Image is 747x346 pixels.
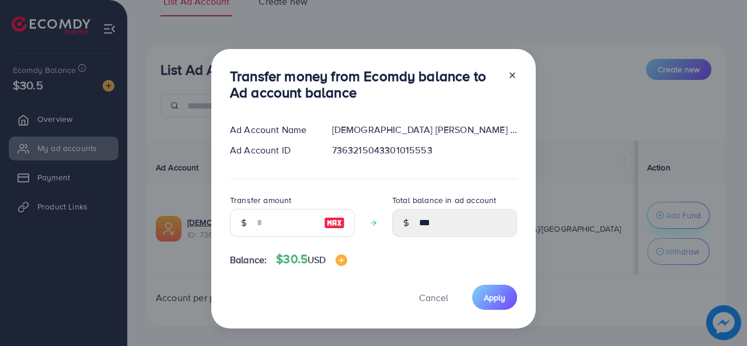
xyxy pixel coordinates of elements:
span: Apply [484,292,505,303]
label: Total balance in ad account [392,194,496,206]
div: [DEMOGRAPHIC_DATA] [PERSON_NAME] ad [323,123,526,137]
div: Ad Account Name [221,123,323,137]
span: Balance: [230,253,267,267]
span: Cancel [419,291,448,304]
button: Apply [472,285,517,310]
img: image [336,254,347,266]
img: image [324,216,345,230]
div: Ad Account ID [221,144,323,157]
h3: Transfer money from Ecomdy balance to Ad account balance [230,68,498,102]
div: 7363215043301015553 [323,144,526,157]
button: Cancel [404,285,463,310]
h4: $30.5 [276,252,347,267]
label: Transfer amount [230,194,291,206]
span: USD [308,253,326,266]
